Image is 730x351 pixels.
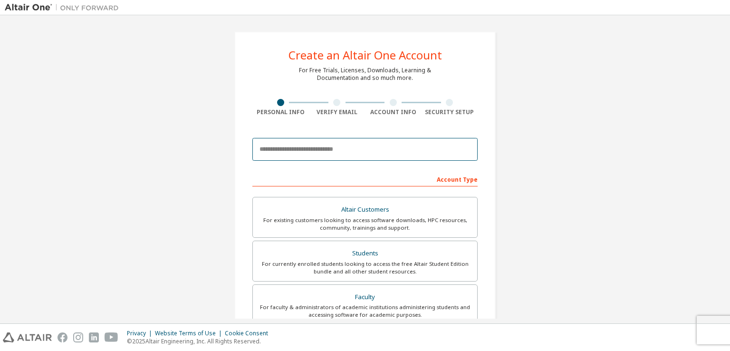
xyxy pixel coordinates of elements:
[259,260,471,275] div: For currently enrolled students looking to access the free Altair Student Edition bundle and all ...
[3,332,52,342] img: altair_logo.svg
[288,49,442,61] div: Create an Altair One Account
[127,330,155,337] div: Privacy
[252,171,478,186] div: Account Type
[259,247,471,260] div: Students
[259,303,471,319] div: For faculty & administrators of academic institutions administering students and accessing softwa...
[259,203,471,216] div: Altair Customers
[299,67,431,82] div: For Free Trials, Licenses, Downloads, Learning & Documentation and so much more.
[89,332,99,342] img: linkedin.svg
[259,216,471,232] div: For existing customers looking to access software downloads, HPC resources, community, trainings ...
[127,337,274,345] p: © 2025 Altair Engineering, Inc. All Rights Reserved.
[155,330,225,337] div: Website Terms of Use
[105,332,118,342] img: youtube.svg
[309,108,365,116] div: Verify Email
[422,108,478,116] div: Security Setup
[252,108,309,116] div: Personal Info
[365,108,422,116] div: Account Info
[225,330,274,337] div: Cookie Consent
[73,332,83,342] img: instagram.svg
[259,291,471,304] div: Faculty
[5,3,124,12] img: Altair One
[58,332,67,342] img: facebook.svg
